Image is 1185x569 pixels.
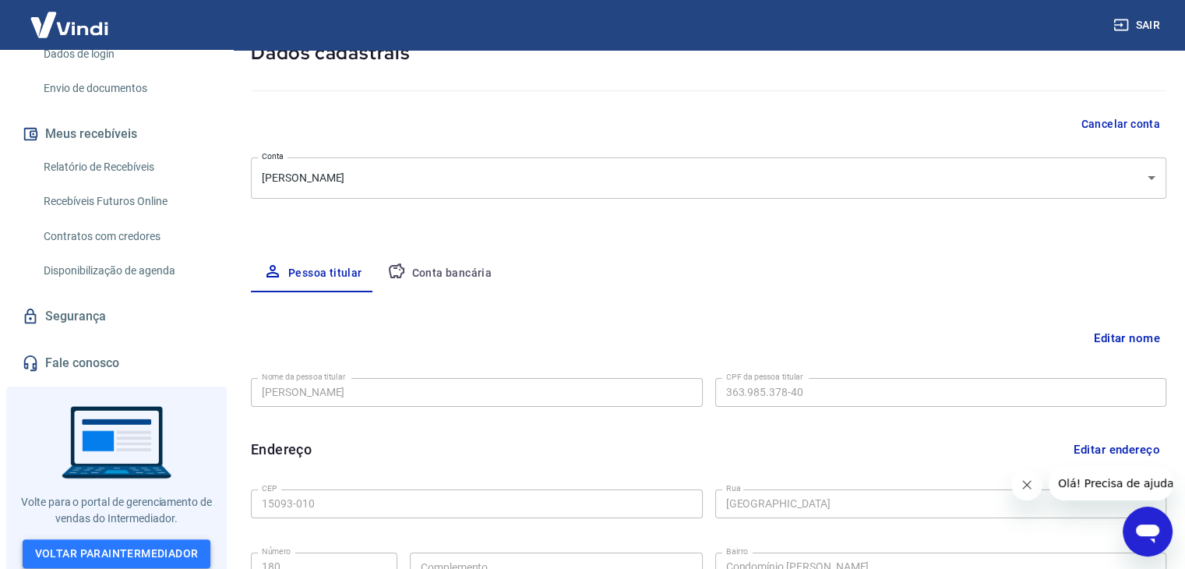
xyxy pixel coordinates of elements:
[1088,323,1166,353] button: Editar nome
[262,482,277,494] label: CEP
[1049,466,1173,500] iframe: Mensagem da empresa
[1110,11,1166,40] button: Sair
[251,41,1166,65] h5: Dados cadastrais
[19,299,214,334] a: Segurança
[1067,435,1166,465] button: Editar endereço
[726,546,748,557] label: Bairro
[262,150,284,162] label: Conta
[1011,469,1042,500] iframe: Fechar mensagem
[19,346,214,380] a: Fale conosco
[251,255,375,292] button: Pessoa titular
[37,255,214,287] a: Disponibilização de agenda
[726,371,803,383] label: CPF da pessoa titular
[37,151,214,183] a: Relatório de Recebíveis
[37,38,214,70] a: Dados de login
[19,117,214,151] button: Meus recebíveis
[726,482,741,494] label: Rua
[37,186,214,217] a: Recebíveis Futuros Online
[262,371,345,383] label: Nome da pessoa titular
[251,157,1166,199] div: [PERSON_NAME]
[1123,507,1173,557] iframe: Botão para abrir a janela de mensagens
[251,439,312,460] h6: Endereço
[23,539,211,568] a: Voltar paraIntermediador
[37,221,214,253] a: Contratos com credores
[37,72,214,104] a: Envio de documentos
[9,11,131,23] span: Olá! Precisa de ajuda?
[19,1,120,48] img: Vindi
[375,255,505,292] button: Conta bancária
[1074,110,1166,139] button: Cancelar conta
[262,546,291,557] label: Número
